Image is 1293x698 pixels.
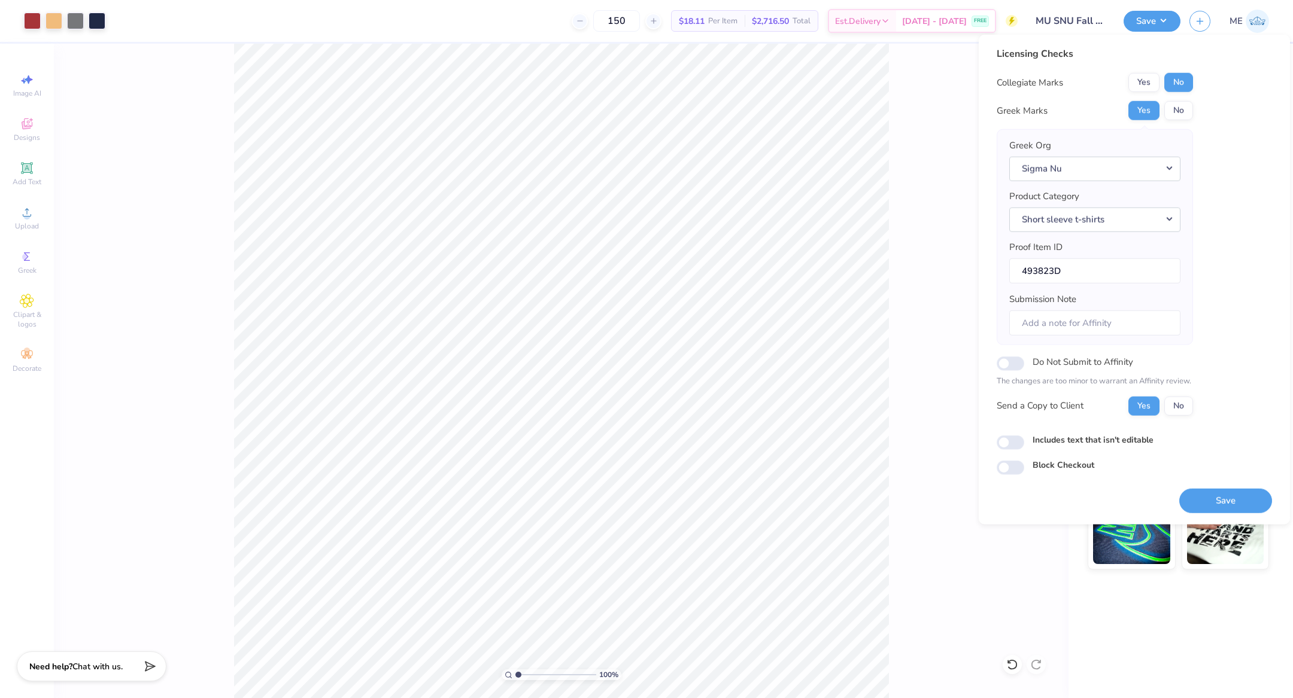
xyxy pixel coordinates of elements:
div: Greek Marks [997,104,1048,118]
span: ME [1230,14,1243,28]
span: Clipart & logos [6,310,48,329]
img: Maria Espena [1246,10,1269,33]
a: ME [1230,10,1269,33]
label: Submission Note [1009,292,1076,306]
button: Save [1179,488,1272,513]
label: Block Checkout [1033,459,1094,471]
p: The changes are too minor to warrant an Affinity review. [997,376,1193,388]
label: Proof Item ID [1009,240,1063,254]
button: Sigma Nu [1009,156,1180,181]
span: FREE [974,17,987,25]
img: Water based Ink [1187,504,1264,564]
div: Licensing Checks [997,47,1193,61]
span: 100 % [599,669,618,680]
input: Untitled Design [1027,9,1115,33]
label: Do Not Submit to Affinity [1033,354,1133,370]
label: Includes text that isn't editable [1033,433,1154,446]
span: Total [793,15,811,28]
span: Per Item [708,15,737,28]
button: No [1164,101,1193,120]
div: Send a Copy to Client [997,399,1083,413]
strong: Need help? [29,661,72,672]
span: Upload [15,221,39,231]
button: No [1164,396,1193,415]
img: Glow in the Dark Ink [1093,504,1170,564]
button: Yes [1128,396,1160,415]
button: Yes [1128,101,1160,120]
span: [DATE] - [DATE] [902,15,967,28]
label: Greek Org [1009,139,1051,153]
span: Decorate [13,364,41,373]
button: No [1164,73,1193,92]
span: Est. Delivery [835,15,881,28]
input: Add a note for Affinity [1009,310,1180,336]
button: Short sleeve t-shirts [1009,207,1180,231]
span: $18.11 [679,15,705,28]
button: Yes [1128,73,1160,92]
label: Product Category [1009,190,1079,203]
span: Image AI [13,89,41,98]
button: Save [1124,11,1180,32]
span: $2,716.50 [752,15,789,28]
span: Greek [18,266,37,275]
span: Chat with us. [72,661,123,672]
span: Add Text [13,177,41,187]
span: Designs [14,133,40,142]
input: – – [593,10,640,32]
div: Collegiate Marks [997,76,1063,90]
